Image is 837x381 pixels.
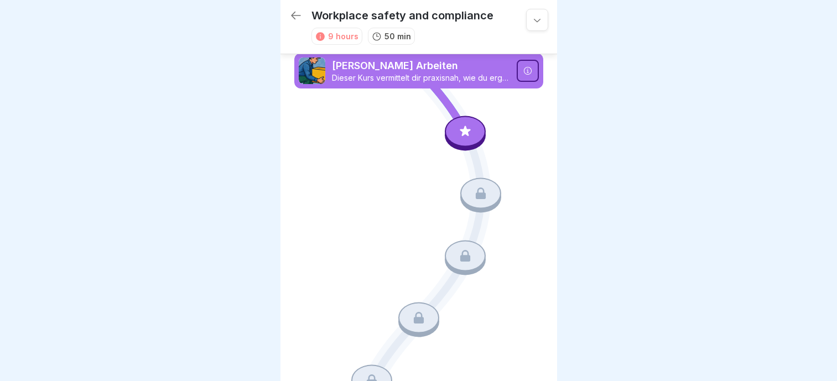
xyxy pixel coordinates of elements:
p: 50 min [384,30,411,42]
div: 9 hours [328,30,358,42]
img: ns5fm27uu5em6705ixom0yjt.png [299,58,325,84]
p: Dieser Kurs vermittelt dir praxisnah, wie du ergonomisch arbeitest, typische Gefahren an deinem A... [332,73,510,83]
p: [PERSON_NAME] Arbeiten [332,59,510,73]
p: Workplace safety and compliance [311,9,493,22]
